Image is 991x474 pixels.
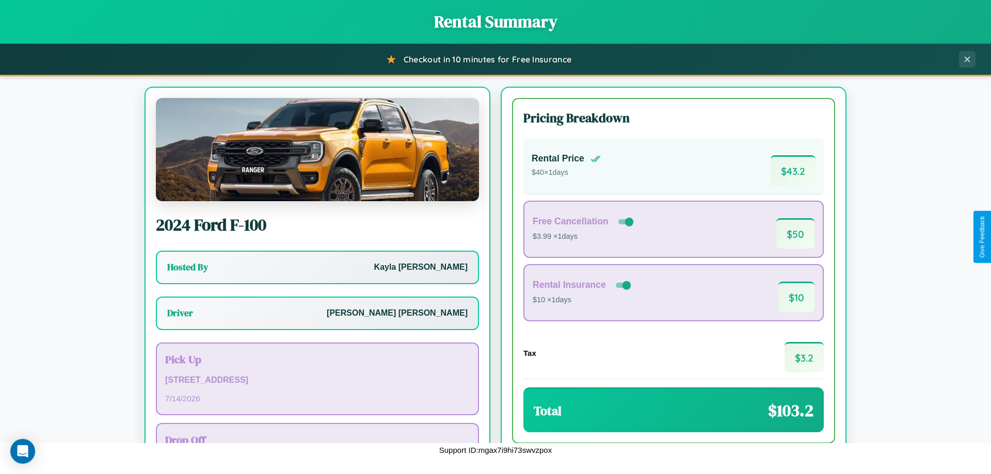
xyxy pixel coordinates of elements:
div: Give Feedback [979,216,986,258]
p: $3.99 × 1 days [533,230,635,243]
p: [PERSON_NAME] [PERSON_NAME] [327,306,468,321]
h2: 2024 Ford F-100 [156,214,479,236]
h4: Tax [523,349,536,357]
span: $ 50 [776,218,814,249]
h1: Rental Summary [10,10,981,33]
h3: Pricing Breakdown [523,109,824,126]
h4: Rental Price [532,153,584,164]
span: $ 103.2 [768,399,813,422]
p: Kayla [PERSON_NAME] [374,260,468,275]
h4: Free Cancellation [533,216,609,227]
img: Ford F-100 [156,98,479,201]
span: $ 3.2 [785,342,824,372]
span: $ 10 [778,282,814,312]
h4: Rental Insurance [533,280,606,290]
div: Open Intercom Messenger [10,439,35,464]
span: Checkout in 10 minutes for Free Insurance [404,54,571,64]
h3: Pick Up [165,352,470,367]
p: $ 40 × 1 days [532,166,601,179]
h3: Drop Off [165,432,470,447]
h3: Hosted By [167,261,208,273]
p: 7 / 14 / 2026 [165,391,470,405]
p: Support ID: mgax7i9hi73swvzpox [439,443,552,457]
h3: Driver [167,307,193,319]
span: $ 43.2 [771,155,816,186]
p: $10 × 1 days [533,293,633,307]
p: [STREET_ADDRESS] [165,373,470,388]
h3: Total [534,402,562,419]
